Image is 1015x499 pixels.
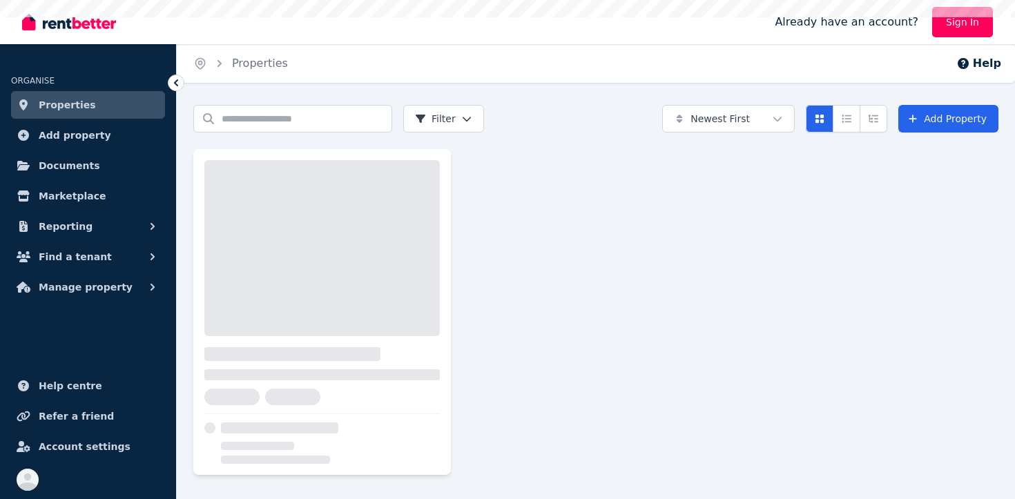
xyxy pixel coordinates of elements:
span: Filter [415,112,456,126]
button: Reporting [11,213,165,240]
span: Marketplace [39,188,106,204]
a: Documents [11,152,165,179]
button: Expanded list view [860,105,887,133]
span: Documents [39,157,100,174]
button: Find a tenant [11,243,165,271]
a: Refer a friend [11,402,165,430]
button: Newest First [662,105,795,133]
a: Marketplace [11,182,165,210]
span: Manage property [39,279,133,295]
span: Properties [39,97,96,113]
span: Newest First [690,112,750,126]
span: Account settings [39,438,130,455]
button: Help [956,55,1001,72]
span: Help centre [39,378,102,394]
a: Add property [11,121,165,149]
button: Filter [403,105,484,133]
a: Sign In [932,7,993,37]
a: Add Property [898,105,998,133]
span: Reporting [39,218,93,235]
a: Account settings [11,433,165,460]
button: Card view [806,105,833,133]
span: Already have an account? [775,14,918,30]
a: Properties [11,91,165,119]
span: Refer a friend [39,408,114,424]
button: Manage property [11,273,165,301]
span: Add property [39,127,111,144]
span: Find a tenant [39,248,112,265]
a: Properties [232,57,288,70]
a: Help centre [11,372,165,400]
img: RentBetter [22,12,116,32]
nav: Breadcrumb [177,44,304,83]
div: View options [806,105,887,133]
button: Compact list view [833,105,860,133]
span: ORGANISE [11,76,55,86]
